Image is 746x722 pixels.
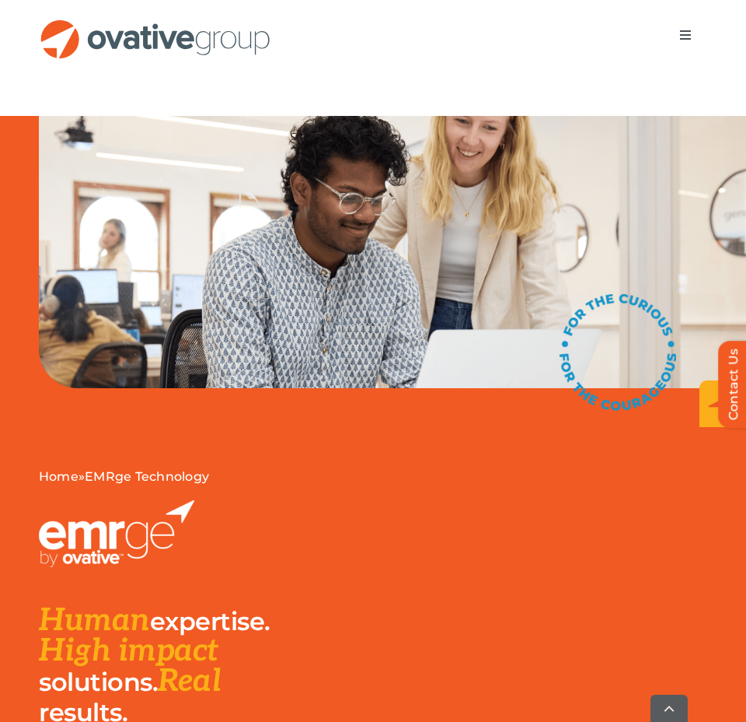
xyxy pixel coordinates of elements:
[39,500,194,567] img: EMRGE_RGB_wht
[699,380,746,427] img: EMRge_HomePage_Elements_Arrow Box
[664,19,707,51] nav: Menu
[39,116,746,388] img: EMRge Landing Page Header Image
[39,602,150,640] span: Human
[150,606,270,636] span: expertise.
[39,633,218,670] span: High impact
[39,18,272,33] a: OG_Full_horizontal_RGB
[158,663,221,700] span: Real
[39,667,158,697] span: solutions.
